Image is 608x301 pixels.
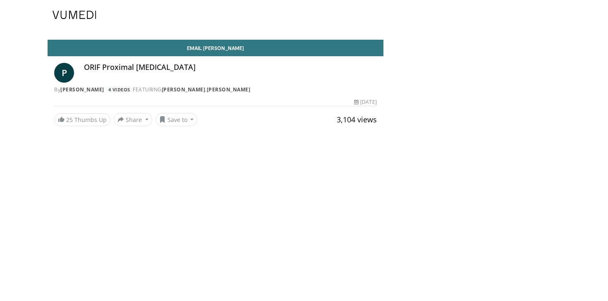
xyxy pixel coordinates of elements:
a: [PERSON_NAME] [207,86,251,93]
a: [PERSON_NAME] [60,86,104,93]
button: Share [114,113,152,126]
img: VuMedi Logo [53,11,96,19]
a: Email [PERSON_NAME] [48,40,383,56]
a: P [54,63,74,83]
h4: ORIF Proximal [MEDICAL_DATA] [84,63,377,72]
span: 25 [66,116,73,124]
a: 25 Thumbs Up [54,113,110,126]
span: 3,104 views [337,115,377,124]
div: By FEATURING , [54,86,377,93]
div: [DATE] [354,98,376,106]
button: Save to [156,113,198,126]
a: 4 Videos [105,86,133,93]
a: [PERSON_NAME] [162,86,206,93]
